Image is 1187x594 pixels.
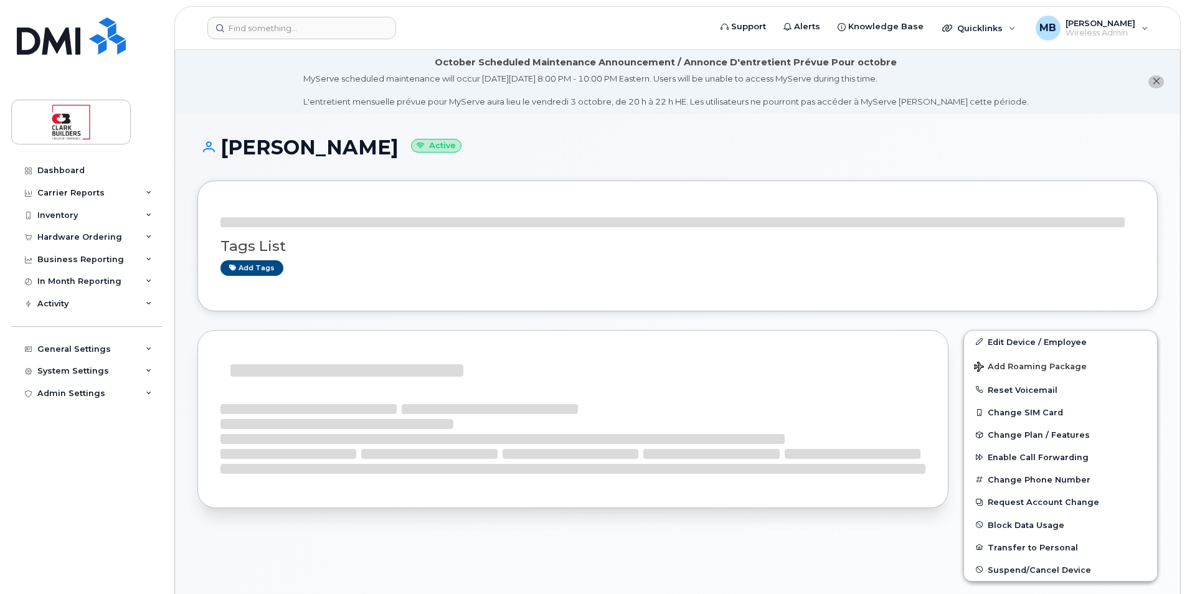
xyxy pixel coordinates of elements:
button: Transfer to Personal [964,536,1157,559]
h3: Tags List [220,238,1135,254]
button: Request Account Change [964,491,1157,513]
button: Block Data Usage [964,514,1157,536]
span: Enable Call Forwarding [988,453,1089,462]
small: Active [411,139,461,153]
button: Suspend/Cancel Device [964,559,1157,581]
button: Change SIM Card [964,401,1157,423]
div: MyServe scheduled maintenance will occur [DATE][DATE] 8:00 PM - 10:00 PM Eastern. Users will be u... [303,73,1029,108]
a: Add tags [220,260,283,276]
button: Add Roaming Package [964,353,1157,379]
button: Enable Call Forwarding [964,446,1157,468]
button: Change Phone Number [964,468,1157,491]
div: October Scheduled Maintenance Announcement / Annonce D'entretient Prévue Pour octobre [435,56,897,69]
button: close notification [1148,75,1164,88]
button: Reset Voicemail [964,379,1157,401]
span: Change Plan / Features [988,430,1090,440]
a: Edit Device / Employee [964,331,1157,353]
span: Add Roaming Package [974,362,1087,374]
span: Suspend/Cancel Device [988,565,1091,574]
button: Change Plan / Features [964,423,1157,446]
h1: [PERSON_NAME] [197,136,1158,158]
